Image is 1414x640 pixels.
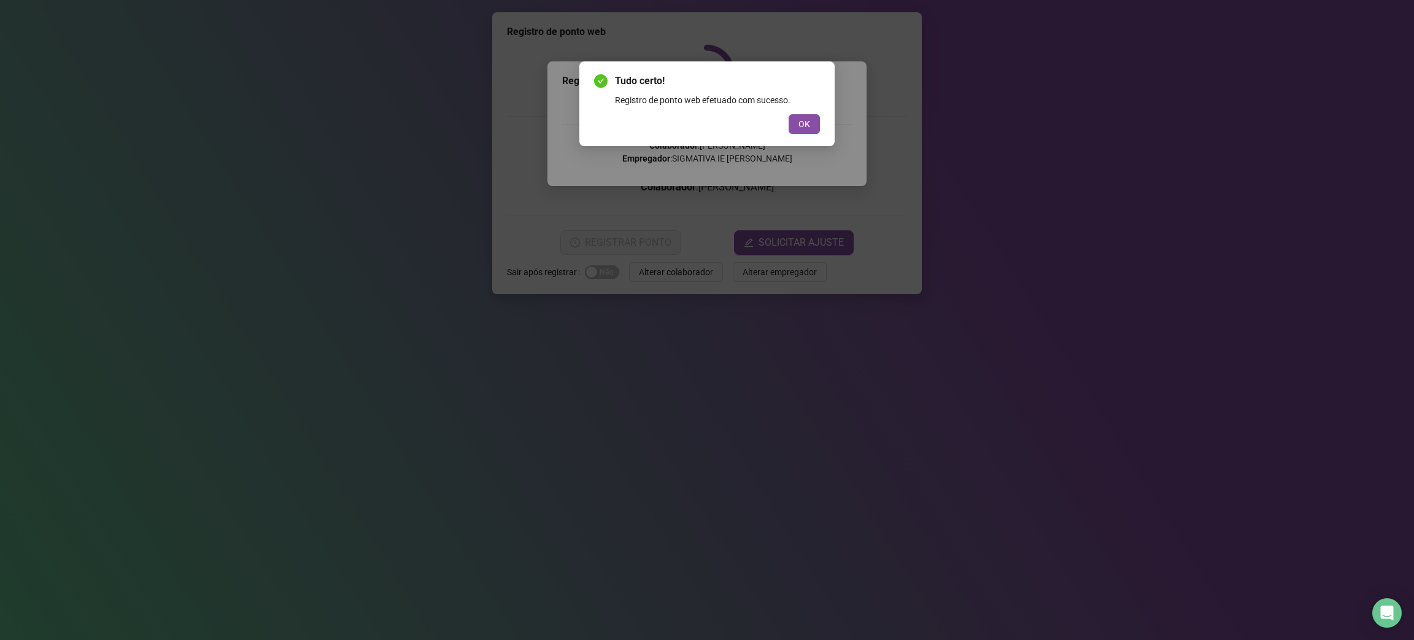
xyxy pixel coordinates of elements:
span: OK [798,117,810,131]
span: check-circle [594,74,608,88]
div: Open Intercom Messenger [1372,598,1402,628]
button: OK [789,114,820,134]
div: Registro de ponto web efetuado com sucesso. [615,93,820,107]
span: Tudo certo! [615,74,820,88]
